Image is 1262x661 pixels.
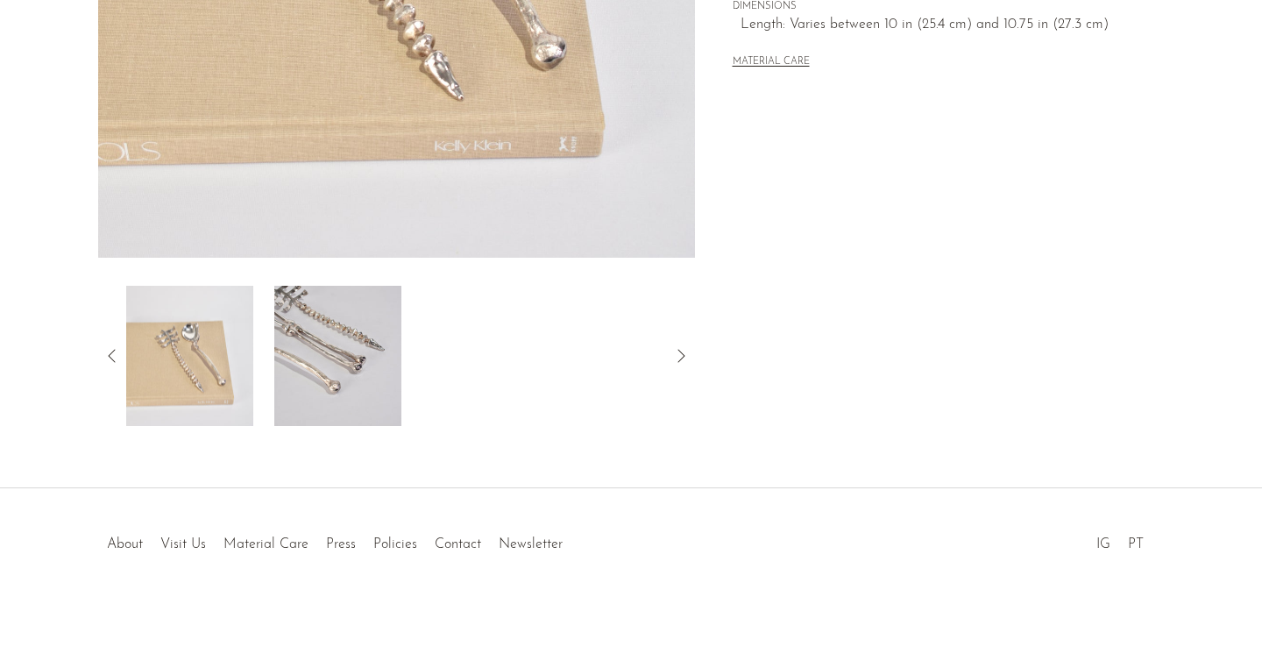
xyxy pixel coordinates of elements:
a: Policies [373,537,417,551]
img: Bones Serving Set [126,286,253,426]
button: MATERIAL CARE [733,56,810,69]
a: Press [326,537,356,551]
ul: Social Medias [1088,523,1152,557]
a: IG [1096,537,1110,551]
a: Material Care [223,537,308,551]
ul: Quick links [98,523,571,557]
a: Visit Us [160,537,206,551]
img: Bones Serving Set [274,286,401,426]
a: PT [1128,537,1144,551]
a: Contact [435,537,481,551]
span: Length: Varies between 10 in (25.4 cm) and 10.75 in (27.3 cm) [741,14,1127,37]
a: About [107,537,143,551]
